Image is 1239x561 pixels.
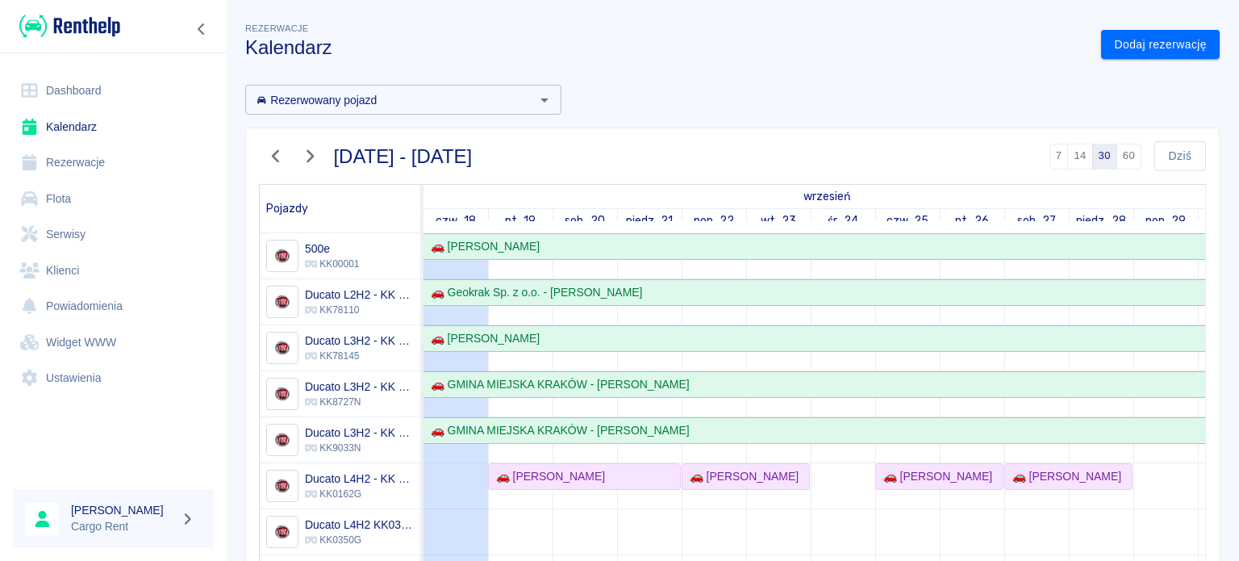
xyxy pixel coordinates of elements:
[71,518,174,535] p: Cargo Rent
[269,335,295,362] img: Image
[245,36,1088,59] h3: Kalendarz
[561,209,609,232] a: 20 września 2025
[13,73,214,109] a: Dashboard
[245,23,308,33] span: Rezerwacje
[305,303,414,317] p: KK78110
[305,333,414,349] h6: Ducato L3H2 - KK 78145
[305,395,414,409] p: KK8727N
[269,519,295,546] img: Image
[622,209,678,232] a: 21 września 2025
[533,89,556,111] button: Otwórz
[305,379,414,395] h6: Ducato L3H2 - KK 8727N
[1049,144,1069,170] button: 7 dni
[690,209,739,232] a: 22 września 2025
[1092,144,1117,170] button: 30 dni
[305,425,414,441] h6: Ducato L3H2 - KK 9033N
[13,253,214,289] a: Klienci
[305,441,414,455] p: KK9033N
[501,209,540,232] a: 19 września 2025
[1141,209,1191,232] a: 29 września 2025
[13,324,214,361] a: Widget WWW
[877,468,992,485] div: 🚗 [PERSON_NAME]
[269,473,295,500] img: Image
[1006,468,1121,485] div: 🚗 [PERSON_NAME]
[305,517,414,533] h6: Ducato L4H2 KK0350G
[490,468,605,485] div: 🚗 [PERSON_NAME]
[13,13,120,40] a: Renthelp logo
[13,288,214,324] a: Powiadomienia
[269,289,295,316] img: Image
[305,287,414,303] h6: Ducato L2H2 - KK 78110
[424,284,642,301] div: 🚗 Geokrak Sp. z o.o. - [PERSON_NAME]
[1072,209,1130,232] a: 28 września 2025
[432,209,480,232] a: 18 września 2025
[305,257,359,271] p: KK00001
[305,471,414,487] h6: Ducato L4H2 - KK 0162G
[19,13,120,40] img: Renthelp logo
[1101,30,1220,60] a: Dodaj rezerwację
[13,144,214,181] a: Rezerwacje
[1013,209,1061,232] a: 27 września 2025
[71,502,174,518] h6: [PERSON_NAME]
[799,185,854,208] a: 18 września 2025
[1116,144,1141,170] button: 60 dni
[13,216,214,253] a: Serwisy
[757,209,801,232] a: 23 września 2025
[1154,141,1206,171] button: Dziś
[269,427,295,454] img: Image
[305,533,414,547] p: KK0350G
[13,360,214,396] a: Ustawienia
[269,243,295,270] img: Image
[305,487,414,501] p: KK0162G
[305,241,359,257] h6: 500e
[424,238,540,255] div: 🚗 [PERSON_NAME]
[13,181,214,217] a: Flota
[424,376,690,393] div: 🚗 GMINA MIEJSKA KRAKÓW - [PERSON_NAME]
[882,209,933,232] a: 25 września 2025
[266,202,308,216] span: Pojazdy
[424,330,540,347] div: 🚗 [PERSON_NAME]
[190,19,214,40] button: Zwiń nawigację
[13,109,214,145] a: Kalendarz
[1067,144,1092,170] button: 14 dni
[250,90,530,110] input: Wyszukaj i wybierz pojazdy...
[305,349,414,363] p: KK78145
[269,381,295,408] img: Image
[424,422,690,439] div: 🚗 GMINA MIEJSKA KRAKÓW - [PERSON_NAME]
[334,145,473,168] h3: [DATE] - [DATE]
[951,209,993,232] a: 26 września 2025
[824,209,862,232] a: 24 września 2025
[683,468,799,485] div: 🚗 [PERSON_NAME]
